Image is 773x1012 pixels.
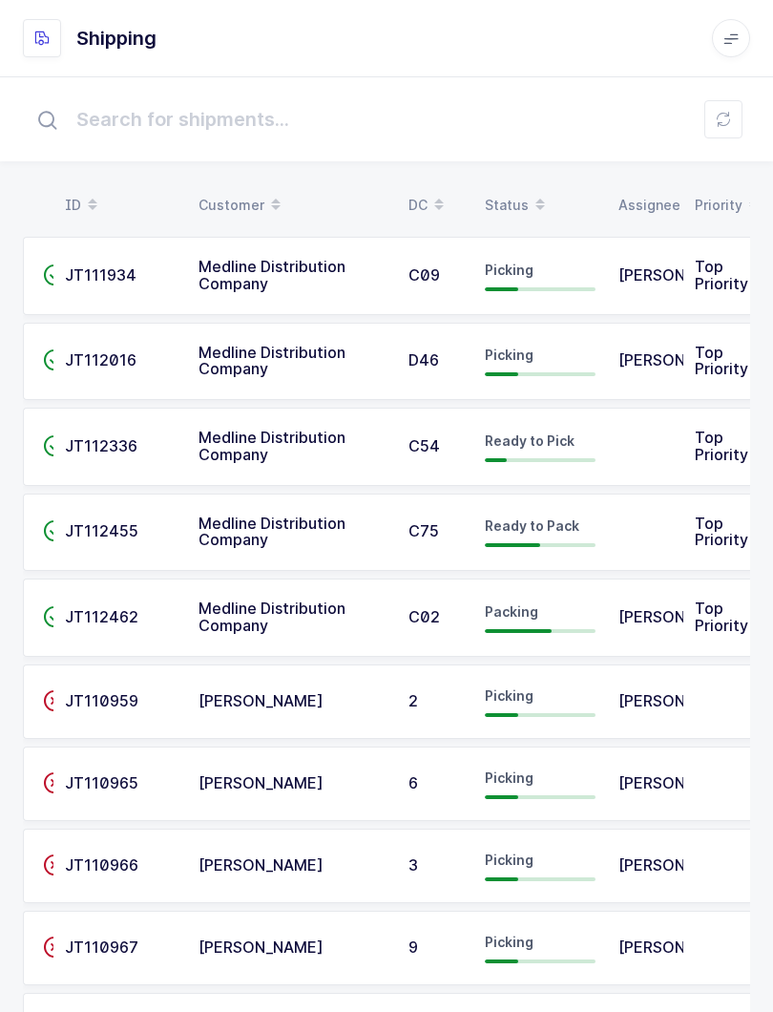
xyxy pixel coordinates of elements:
[198,773,324,792] span: [PERSON_NAME]
[408,350,439,369] span: D46
[695,257,748,293] span: Top Priority
[618,607,743,626] span: [PERSON_NAME]
[65,350,136,369] span: JT112016
[65,436,137,455] span: JT112336
[485,517,579,534] span: Ready to Pack
[65,521,138,540] span: JT112455
[695,599,748,635] span: Top Priority
[43,691,66,710] span: 
[485,687,533,704] span: Picking
[408,521,439,540] span: C75
[485,770,533,786] span: Picking
[618,265,743,285] span: [PERSON_NAME]
[485,262,533,278] span: Picking
[76,23,157,53] h1: Shipping
[43,855,66,875] span: 
[198,257,345,293] span: Medline Distribution Company
[408,265,440,285] span: C09
[43,938,66,957] span: 
[485,347,533,363] span: Picking
[43,607,66,626] span: 
[198,343,345,379] span: Medline Distribution Company
[198,855,324,875] span: [PERSON_NAME]
[695,189,741,221] div: Priority
[408,855,418,875] span: 3
[43,521,66,540] span: 
[485,432,575,449] span: Ready to Pick
[408,773,418,792] span: 6
[43,436,66,455] span: 
[408,189,462,221] div: DC
[408,938,418,957] span: 9
[408,691,418,710] span: 2
[485,852,533,868] span: Picking
[618,855,743,875] span: [PERSON_NAME]
[65,265,136,285] span: JT111934
[618,189,672,221] div: Assignee
[408,607,440,626] span: C02
[23,89,750,150] input: Search for shipments...
[65,691,138,710] span: JT110959
[695,514,748,550] span: Top Priority
[198,189,386,221] div: Customer
[43,265,66,285] span: 
[198,938,324,957] span: [PERSON_NAME]
[618,773,743,792] span: [PERSON_NAME]
[618,350,743,369] span: [PERSON_NAME]
[485,934,533,950] span: Picking
[43,773,66,792] span: 
[198,599,345,635] span: Medline Distribution Company
[485,603,538,620] span: Packing
[695,428,748,464] span: Top Priority
[43,350,66,369] span: 
[198,691,324,710] span: [PERSON_NAME]
[408,436,440,455] span: C54
[198,514,345,550] span: Medline Distribution Company
[65,607,138,626] span: JT112462
[65,773,138,792] span: JT110965
[485,189,595,221] div: Status
[618,938,743,957] span: [PERSON_NAME]
[695,343,748,379] span: Top Priority
[65,189,176,221] div: ID
[618,691,743,710] span: [PERSON_NAME]
[65,938,138,957] span: JT110967
[65,855,138,875] span: JT110966
[198,428,345,464] span: Medline Distribution Company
